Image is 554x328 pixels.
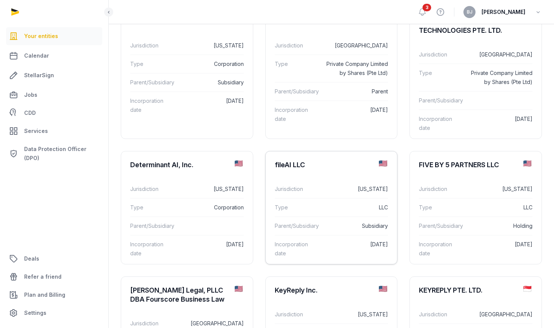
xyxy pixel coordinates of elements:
dd: [US_STATE] [179,185,244,194]
dd: LLC [324,203,388,212]
dd: Parent [325,87,388,96]
dt: Parent/Subsidiary [275,87,319,96]
dt: Type [275,203,318,212]
div: Determinant AI, Inc. [130,160,194,169]
span: Deals [24,254,39,263]
span: Settings [24,308,46,317]
dd: [US_STATE] [179,41,244,50]
dt: Parent/Subsidiary [130,221,174,230]
dt: Incorporation date [419,114,462,133]
div: KeyReply Inc. [275,286,318,295]
div: [PERSON_NAME] Legal, PLLC DBA Fourscore Business Law [130,286,229,304]
dd: Subsidiary [180,78,244,87]
div: fileAI LLC [275,160,305,169]
dt: Parent/Subsidiary [419,96,463,105]
div: FIVE BY 5 PARTNERS LLC [419,160,499,169]
dt: Type [419,203,462,212]
span: Services [24,127,48,136]
dt: Jurisdiction [130,319,173,328]
dt: Jurisdiction [130,41,173,50]
dd: [US_STATE] [324,185,388,194]
dt: Incorporation date [130,240,173,258]
dt: Type [130,203,173,212]
a: Calendar [6,47,102,65]
dt: Jurisdiction [419,50,462,59]
span: Data Protection Officer (DPO) [24,145,99,163]
img: us.png [235,286,243,292]
dd: [GEOGRAPHIC_DATA] [324,41,388,50]
img: us.png [379,160,387,166]
span: CDD [24,108,36,117]
dt: Jurisdiction [130,185,173,194]
dd: [DATE] [468,240,532,258]
dd: [GEOGRAPHIC_DATA] [179,319,244,328]
a: Data Protection Officer (DPO) [6,142,102,166]
dt: Incorporation date [419,240,462,258]
dt: Parent/Subsidiary [275,221,319,230]
button: BJ [463,6,476,18]
dt: Type [419,69,462,87]
span: 3 [423,4,431,11]
a: Refer a friend [6,268,102,286]
a: StellarSign [6,66,102,84]
span: Your entities [24,32,58,41]
dt: Type [275,59,318,78]
a: Your entities [6,27,102,45]
dt: Incorporation date [130,96,173,114]
a: Services [6,122,102,140]
dt: Jurisdiction [275,41,318,50]
dd: Corporation [179,59,244,69]
a: Plan and Billing [6,286,102,304]
dd: LLC [468,203,532,212]
a: FIVE BY 5 PARTNERS LLCJurisdiction[US_STATE]TypeLLCParent/SubsidiaryHoldingIncorporation date[DATE] [410,151,542,269]
dd: [DATE] [324,105,388,124]
span: [PERSON_NAME] [482,8,525,17]
dt: Parent/Subsidiary [419,221,463,230]
a: fileAI LLCJurisdiction[US_STATE]TypeLLCParent/SubsidiarySubsidiaryIncorporation date[DATE] [266,151,397,269]
dd: Holding [469,221,532,230]
dt: Incorporation date [275,240,318,258]
dd: [DATE] [324,240,388,258]
dt: Jurisdiction [419,185,462,194]
dd: [GEOGRAPHIC_DATA] [468,50,532,59]
a: DCONSTRUCT TECHNOLOGIES PTE. LTD.Jurisdiction[GEOGRAPHIC_DATA]TypePrivate Company Limited by Shar... [410,8,542,143]
dd: Private Company Limited by Shares (Pte Ltd) [468,69,532,87]
dd: [DATE] [179,240,244,258]
a: Deals [6,250,102,268]
div: DCONSTRUCT TECHNOLOGIES PTE. LTD. [419,17,517,35]
iframe: Chat Widget [418,241,554,328]
dt: Jurisdiction [275,185,318,194]
a: Jobs [6,86,102,104]
dt: Incorporation date [275,105,318,124]
a: Determinant AI, Inc.Jurisdiction[US_STATE]TypeCorporationParent/SubsidiaryIncorporation date[DATE] [121,151,253,269]
img: us.png [523,160,531,166]
dt: Type [130,59,173,69]
span: Refer a friend [24,272,62,281]
dt: Jurisdiction [275,310,318,319]
a: DCONSTRUCT PTE. LTD.Jurisdiction[GEOGRAPHIC_DATA]TypePrivate Company Limited by Shares (Pte Ltd)P... [266,8,397,134]
a: CDD [6,105,102,121]
dd: Private Company Limited by Shares (Pte Ltd) [324,59,388,78]
span: StellarSign [24,71,54,80]
dd: [DATE] [179,96,244,114]
dd: [US_STATE] [468,185,532,194]
span: Calendar [24,51,49,60]
dd: Subsidiary [325,221,388,230]
dd: Corporation [179,203,244,212]
dd: [DATE] [468,114,532,133]
img: us.png [235,160,243,166]
a: Settings [6,304,102,322]
a: DCONSTRUCT INC.Jurisdiction[US_STATE]TypeCorporationParent/SubsidiarySubsidiaryIncorporation date... [121,8,253,125]
span: BJ [467,10,472,14]
span: Plan and Billing [24,290,65,299]
span: Jobs [24,90,37,99]
dd: [US_STATE] [324,310,388,319]
img: us.png [379,286,387,292]
dt: Parent/Subsidiary [130,78,174,87]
